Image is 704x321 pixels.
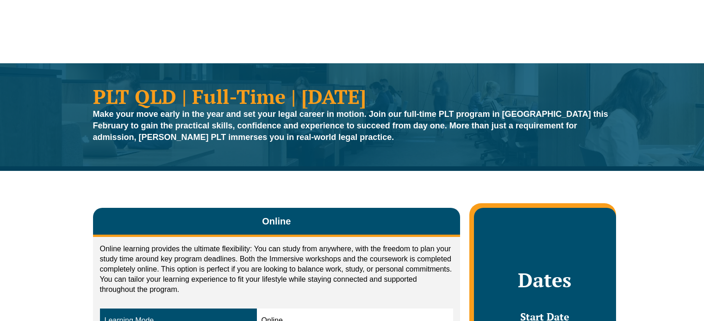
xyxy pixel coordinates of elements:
[100,244,454,295] p: Online learning provides the ultimate flexibility: You can study from anywhere, with the freedom ...
[93,109,608,142] strong: Make your move early in the year and set your legal career in motion. Join our full-time PLT prog...
[93,86,611,106] h1: PLT QLD | Full-Time | [DATE]
[483,268,606,291] h2: Dates
[262,215,291,228] span: Online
